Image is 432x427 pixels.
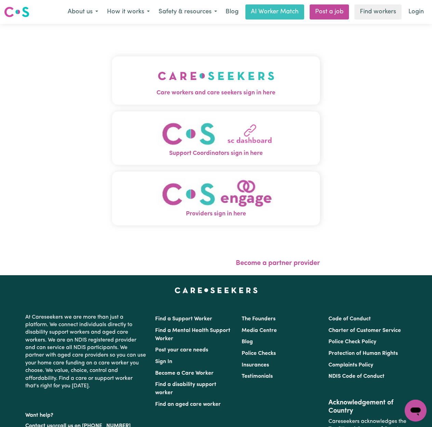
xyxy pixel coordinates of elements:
[242,362,269,368] a: Insurances
[175,288,258,293] a: Careseekers home page
[112,111,320,165] button: Support Coordinators sign in here
[328,374,384,379] a: NDIS Code of Conduct
[236,260,320,267] a: Become a partner provider
[242,339,253,345] a: Blog
[25,409,147,419] p: Want help?
[155,328,230,342] a: Find a Mental Health Support Worker
[112,172,320,225] button: Providers sign in here
[112,56,320,104] button: Care workers and care seekers sign in here
[242,374,273,379] a: Testimonials
[155,402,221,407] a: Find an aged care worker
[112,210,320,218] span: Providers sign in here
[4,6,29,18] img: Careseekers logo
[112,89,320,97] span: Care workers and care seekers sign in here
[242,316,275,322] a: The Founders
[328,316,371,322] a: Code of Conduct
[154,5,221,19] button: Safety & resources
[242,351,276,356] a: Police Checks
[310,4,349,19] a: Post a job
[155,371,214,376] a: Become a Care Worker
[155,347,208,353] a: Post your care needs
[328,328,401,333] a: Charter of Customer Service
[328,339,376,345] a: Police Check Policy
[404,4,428,19] a: Login
[328,351,398,356] a: Protection of Human Rights
[405,400,427,422] iframe: Button to launch messaging window
[155,316,212,322] a: Find a Support Worker
[4,4,29,20] a: Careseekers logo
[155,382,216,396] a: Find a disability support worker
[245,4,304,19] a: AI Worker Match
[103,5,154,19] button: How it works
[354,4,402,19] a: Find workers
[328,399,407,415] h2: Acknowledgement of Country
[112,149,320,158] span: Support Coordinators sign in here
[155,359,172,364] a: Sign In
[328,362,373,368] a: Complaints Policy
[25,311,147,393] p: At Careseekers we are more than just a platform. We connect individuals directly to disability su...
[221,4,243,19] a: Blog
[63,5,103,19] button: About us
[242,328,277,333] a: Media Centre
